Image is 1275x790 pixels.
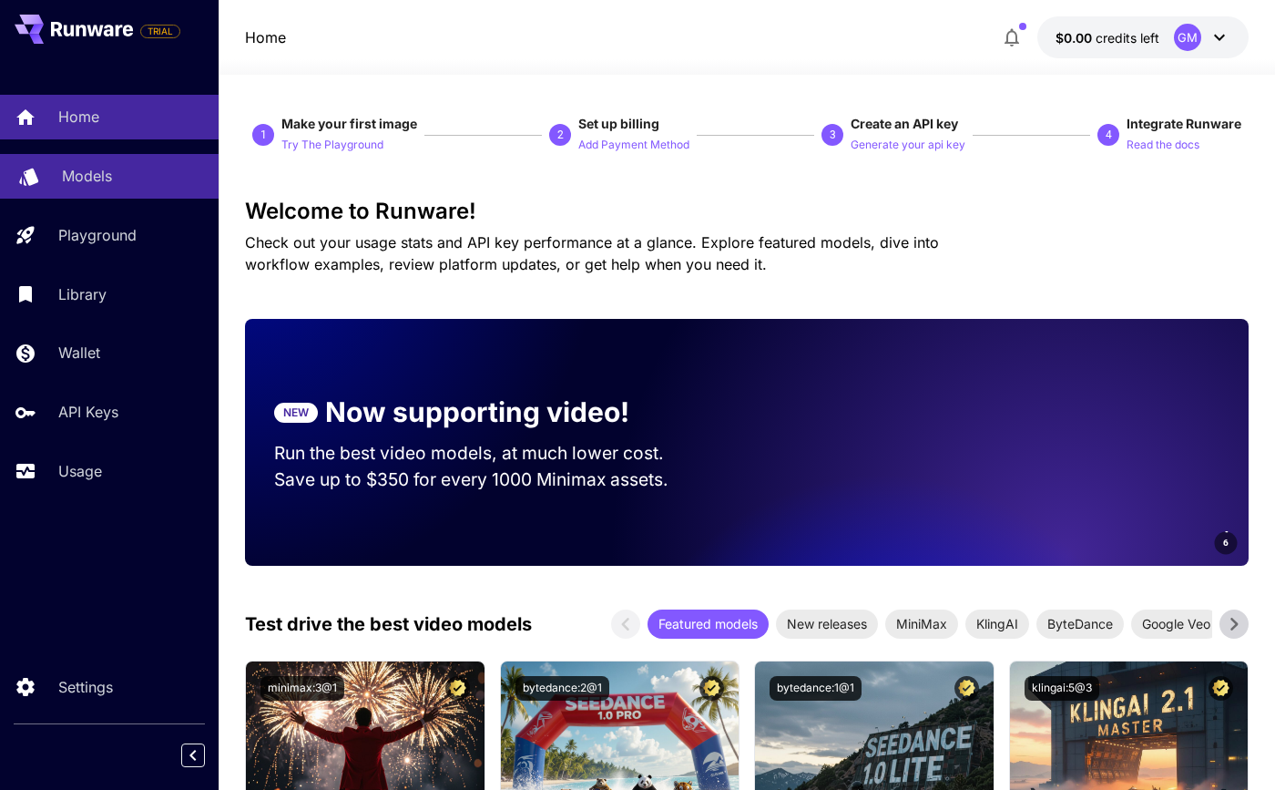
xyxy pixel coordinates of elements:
[578,116,659,131] span: Set up billing
[965,610,1029,639] div: KlingAI
[1036,614,1124,633] span: ByteDance
[648,610,769,639] div: Featured models
[648,614,769,633] span: Featured models
[851,133,965,155] button: Generate your api key
[965,614,1029,633] span: KlingAI
[885,610,958,639] div: MiniMax
[830,127,836,143] p: 3
[245,26,286,48] nav: breadcrumb
[260,127,267,143] p: 1
[195,739,219,772] div: Collapse sidebar
[325,392,629,433] p: Now supporting video!
[1056,30,1096,46] span: $0.00
[274,440,699,467] p: Run the best video models, at much lower cost.
[954,676,979,701] button: Certified Model – Vetted for best performance and includes a commercial license.
[58,342,100,364] p: Wallet
[1127,116,1241,131] span: Integrate Runware
[776,614,878,633] span: New releases
[1036,610,1124,639] div: ByteDance
[1127,137,1199,154] p: Read the docs
[1127,133,1199,155] button: Read the docs
[1131,610,1221,639] div: Google Veo
[515,676,609,701] button: bytedance:2@1
[245,26,286,48] a: Home
[260,676,344,701] button: minimax:3@1
[181,744,205,767] button: Collapse sidebar
[557,127,564,143] p: 2
[1025,676,1099,701] button: klingai:5@3
[58,224,137,246] p: Playground
[58,401,118,423] p: API Keys
[281,137,383,154] p: Try The Playground
[141,25,179,38] span: TRIAL
[1056,28,1159,47] div: $0.00
[245,233,939,273] span: Check out your usage stats and API key performance at a glance. Explore featured models, dive int...
[578,137,689,154] p: Add Payment Method
[58,283,107,305] p: Library
[281,133,383,155] button: Try The Playground
[1223,536,1229,549] span: 6
[699,676,724,701] button: Certified Model – Vetted for best performance and includes a commercial license.
[1209,676,1233,701] button: Certified Model – Vetted for best performance and includes a commercial license.
[245,199,1249,224] h3: Welcome to Runware!
[851,116,958,131] span: Create an API key
[776,610,878,639] div: New releases
[1131,614,1221,633] span: Google Veo
[1096,30,1159,46] span: credits left
[445,676,470,701] button: Certified Model – Vetted for best performance and includes a commercial license.
[58,676,113,698] p: Settings
[851,137,965,154] p: Generate your api key
[245,610,532,638] p: Test drive the best video models
[770,676,862,701] button: bytedance:1@1
[140,20,180,42] span: Add your payment card to enable full platform functionality.
[58,460,102,482] p: Usage
[1106,127,1112,143] p: 4
[281,116,417,131] span: Make your first image
[1174,24,1201,51] div: GM
[62,165,112,187] p: Models
[1037,16,1249,58] button: $0.00GM
[58,106,99,128] p: Home
[578,133,689,155] button: Add Payment Method
[885,614,958,633] span: MiniMax
[274,467,699,493] p: Save up to $350 for every 1000 Minimax assets.
[283,405,309,421] p: NEW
